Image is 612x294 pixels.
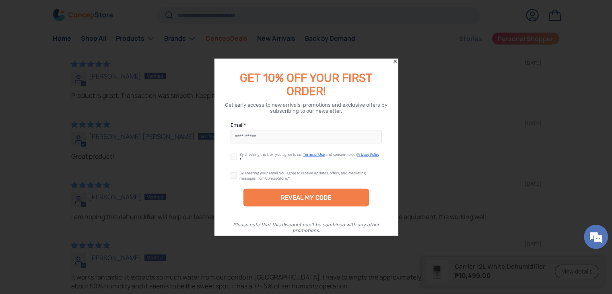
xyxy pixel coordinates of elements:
div: REVEAL MY CODE [281,194,331,201]
span: By checking this box, you agree to our [239,152,303,157]
div: Get early access to new arrivals, promotions and exclusive offers by subscribing to our newsletter. [224,102,388,114]
div: Please note that this discount can’t be combined with any other promotions. [223,222,390,233]
div: Minimize live chat window [132,4,151,23]
div: Close [392,59,398,64]
div: REVEAL MY CODE [243,189,369,207]
span: and consent to our [326,152,357,157]
span: GET 10% OFF YOUR FIRST ORDER! [240,71,372,98]
a: Privacy Policy [357,152,379,157]
textarea: Type your message and hit 'Enter' [4,203,153,231]
a: Terms of Use [303,152,325,157]
div: Chat with us now [42,45,135,56]
span: We're online! [47,93,111,174]
div: By entering your email, you agree to receive updates, offers, and marketing messages from ConcepS... [239,170,366,181]
label: Email [231,121,382,128]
